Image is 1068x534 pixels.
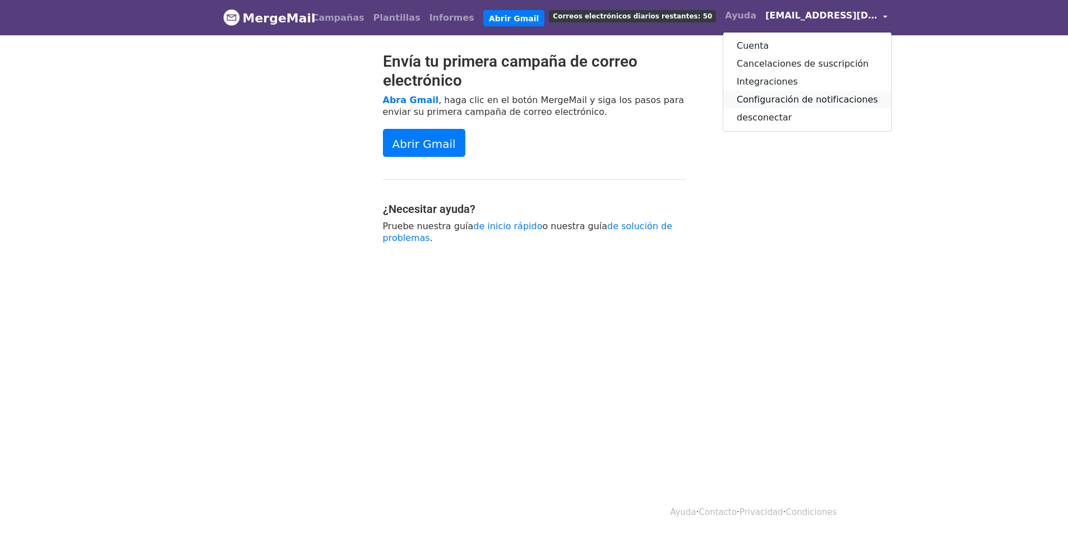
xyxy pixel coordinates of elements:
font: MergeMail [243,11,316,25]
font: Integraciones [737,76,798,87]
a: Abrir Gmail [483,10,544,27]
font: Cancelaciones de suscripción [737,58,869,69]
font: Ayuda [725,10,756,21]
font: Abrir Gmail [489,13,539,22]
div: [EMAIL_ADDRESS][DOMAIN_NAME] [723,32,892,132]
font: Abrir Gmail [392,137,456,150]
font: Plantillas [373,12,420,23]
a: Cuenta [723,37,891,55]
a: Privacidad [739,507,783,517]
a: de solución de problemas [383,221,673,243]
font: Pruebe nuestra guía [383,221,474,231]
a: Integraciones [723,73,891,91]
font: Envía tu primera campaña de correo electrónico [383,52,637,90]
font: Configuración de notificaciones [737,94,878,105]
a: desconectar [723,109,891,127]
font: · [737,507,739,517]
a: MergeMail [223,6,299,30]
font: ¿Necesitar ayuda? [383,202,475,216]
font: o nuestra guía [542,221,607,231]
img: Logotipo de MergeMail [223,9,240,26]
a: Contacto [699,507,737,517]
a: Informes [425,7,479,29]
a: Ayuda [670,507,696,517]
a: Condiciones [786,507,837,517]
font: Correos electrónicos diarios restantes: 50 [553,12,712,20]
a: [EMAIL_ADDRESS][DOMAIN_NAME] [761,4,892,31]
a: de inicio rápido [473,221,542,231]
a: Plantillas [369,7,425,29]
font: Informes [429,12,474,23]
font: Cuenta [737,40,769,51]
a: Abrir Gmail [383,129,465,157]
font: , haga clic en el botón MergeMail y siga los pasos para enviar su primera campaña de correo elect... [383,95,685,117]
font: Campañas [312,12,364,23]
font: desconectar [737,112,792,123]
a: Cancelaciones de suscripción [723,55,891,73]
a: Campañas [308,7,369,29]
font: [EMAIL_ADDRESS][DOMAIN_NAME] [765,10,940,21]
a: Ayuda [720,4,761,27]
a: Configuración de notificaciones [723,91,891,109]
font: · [783,507,786,517]
font: . [430,233,433,243]
a: Abra Gmail [383,95,439,105]
font: · [696,507,699,517]
a: Correos electrónicos diarios restantes: 50 [544,4,720,27]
